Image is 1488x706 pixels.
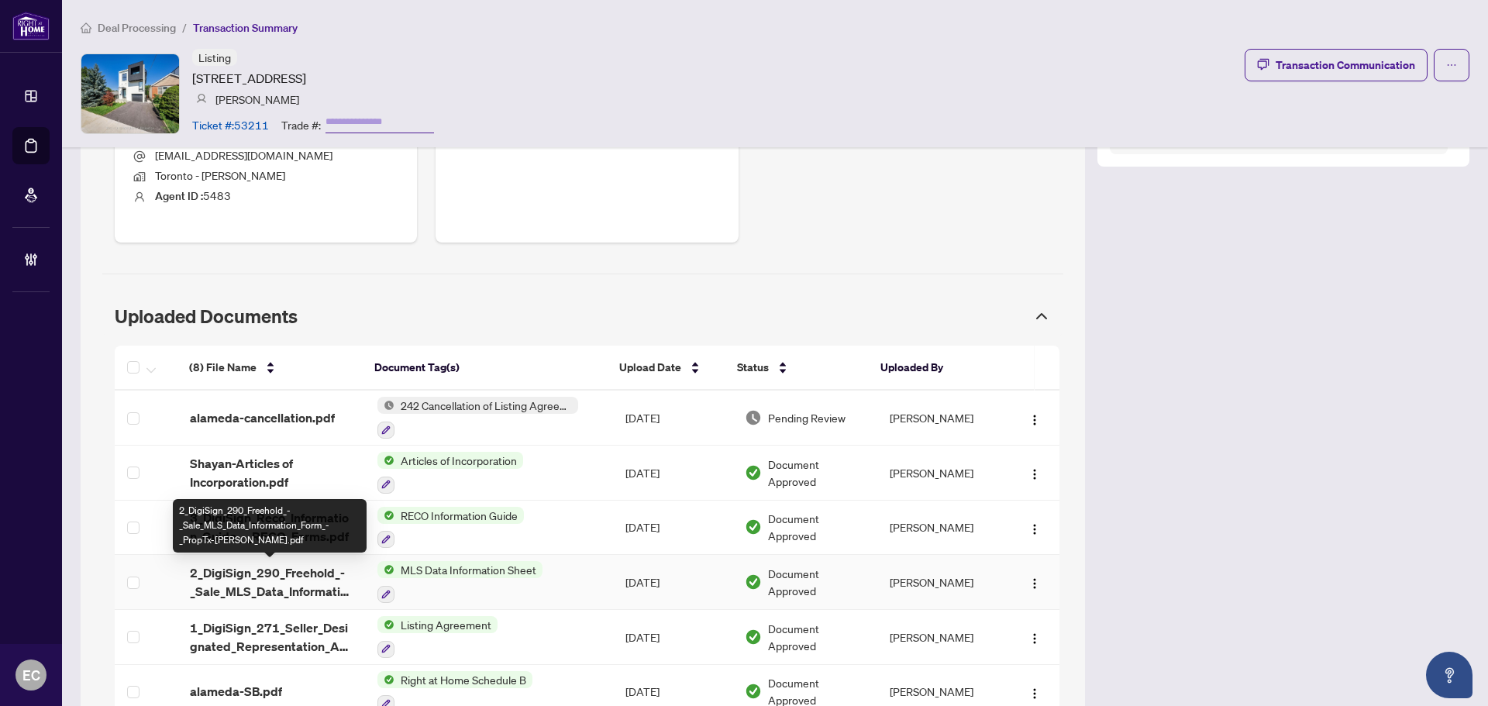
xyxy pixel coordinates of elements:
[189,359,257,376] span: (8) File Name
[190,618,353,656] span: 1_DigiSign_271_Seller_Designated_Representation_Agreement_Authority_to_Offer_for_Sale_-_PropTx-[P...
[1022,405,1047,430] button: Logo
[877,501,1005,556] td: [PERSON_NAME]
[192,69,306,88] article: [STREET_ADDRESS]
[182,19,187,36] li: /
[1028,687,1041,700] img: Logo
[1028,523,1041,536] img: Logo
[377,452,394,469] img: Status Icon
[619,359,681,376] span: Upload Date
[190,454,353,491] span: Shayan-Articles of Incorporation.pdf
[1276,53,1415,77] div: Transaction Communication
[190,682,282,701] span: alameda-SB.pdf
[768,565,865,599] span: Document Approved
[1446,60,1457,71] span: ellipsis
[877,555,1005,610] td: [PERSON_NAME]
[155,168,285,182] span: Toronto - [PERSON_NAME]
[190,408,335,427] span: alameda-cancellation.pdf
[155,188,231,202] span: 5483
[22,664,40,686] span: EC
[745,464,762,481] img: Document Status
[1028,468,1041,480] img: Logo
[613,610,732,665] td: [DATE]
[377,561,542,603] button: Status IconMLS Data Information Sheet
[877,391,1005,446] td: [PERSON_NAME]
[196,94,207,105] img: svg%3e
[745,683,762,700] img: Document Status
[1426,652,1472,698] button: Open asap
[115,305,298,328] span: Uploaded Documents
[745,573,762,591] img: Document Status
[198,50,231,64] span: Listing
[1245,49,1428,81] button: Transaction Communication
[737,359,769,376] span: Status
[377,507,394,524] img: Status Icon
[155,148,332,162] span: [EMAIL_ADDRESS][DOMAIN_NAME]
[394,671,532,688] span: Right at Home Schedule B
[192,116,269,133] article: Ticket #: 53211
[868,346,994,391] th: Uploaded By
[394,616,498,633] span: Listing Agreement
[1028,632,1041,645] img: Logo
[155,189,203,203] b: Agent ID :
[281,116,321,133] article: Trade #:
[768,409,846,426] span: Pending Review
[768,456,865,490] span: Document Approved
[613,446,732,501] td: [DATE]
[1022,515,1047,539] button: Logo
[613,555,732,610] td: [DATE]
[877,446,1005,501] td: [PERSON_NAME]
[173,499,367,553] div: 2_DigiSign_290_Freehold_-_Sale_MLS_Data_Information_Form_-_PropTx-[PERSON_NAME].pdf
[362,346,607,391] th: Document Tag(s)
[98,21,176,35] span: Deal Processing
[745,409,762,426] img: Document Status
[1028,414,1041,426] img: Logo
[377,616,394,633] img: Status Icon
[377,616,498,658] button: Status IconListing Agreement
[193,21,298,35] span: Transaction Summary
[12,12,50,40] img: logo
[768,620,865,654] span: Document Approved
[177,346,362,391] th: (8) File Name
[1022,460,1047,485] button: Logo
[190,563,353,601] span: 2_DigiSign_290_Freehold_-_Sale_MLS_Data_Information_Form_-_PropTx-[PERSON_NAME].pdf
[377,397,394,414] img: Status Icon
[377,561,394,578] img: Status Icon
[394,452,523,469] span: Articles of Incorporation
[1022,625,1047,649] button: Logo
[215,91,299,108] article: [PERSON_NAME]
[394,561,542,578] span: MLS Data Information Sheet
[745,518,762,536] img: Document Status
[745,629,762,646] img: Document Status
[377,507,524,549] button: Status IconRECO Information Guide
[1022,679,1047,704] button: Logo
[102,296,1063,336] div: Uploaded Documents
[877,610,1005,665] td: [PERSON_NAME]
[377,397,578,439] button: Status Icon242 Cancellation of Listing Agreement - Authority to Offer for Sale
[377,671,394,688] img: Status Icon
[768,510,865,544] span: Document Approved
[613,501,732,556] td: [DATE]
[725,346,868,391] th: Status
[613,391,732,446] td: [DATE]
[1028,577,1041,590] img: Logo
[1022,570,1047,594] button: Logo
[377,452,523,494] button: Status IconArticles of Incorporation
[81,54,179,133] img: IMG-C12392948_1.jpg
[394,507,524,524] span: RECO Information Guide
[607,346,725,391] th: Upload Date
[394,397,578,414] span: 242 Cancellation of Listing Agreement - Authority to Offer for Sale
[81,22,91,33] span: home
